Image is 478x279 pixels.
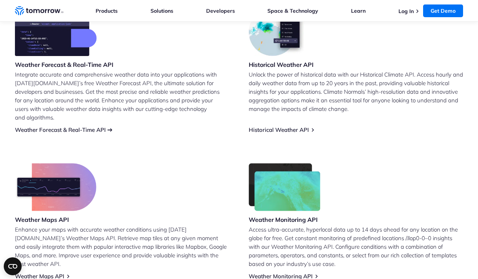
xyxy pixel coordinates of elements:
[249,61,314,69] h3: Historical Weather API
[249,216,320,224] h3: Weather Monitoring API
[150,7,173,14] a: Solutions
[4,257,22,275] button: Open CMP widget
[15,61,114,69] h3: Weather Forecast & Real-Time API
[15,225,229,268] p: Enhance your maps with accurate weather conditions using [DATE][DOMAIN_NAME]’s Weather Maps API. ...
[15,126,106,133] a: Weather Forecast & Real-Time API
[15,70,229,122] p: Integrate accurate and comprehensive weather data into your applications with [DATE][DOMAIN_NAME]...
[249,225,463,268] p: Access ultra-accurate, hyperlocal data up to 14 days ahead for any location on the globe for free...
[423,4,463,17] a: Get Demo
[398,8,414,15] a: Log In
[249,70,463,113] p: Unlock the power of historical data with our Historical Climate API. Access hourly and daily weat...
[15,5,63,16] a: Home link
[249,126,309,133] a: Historical Weather API
[96,7,118,14] a: Products
[267,7,318,14] a: Space & Technology
[15,216,96,224] h3: Weather Maps API
[351,7,366,14] a: Learn
[206,7,235,14] a: Developers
